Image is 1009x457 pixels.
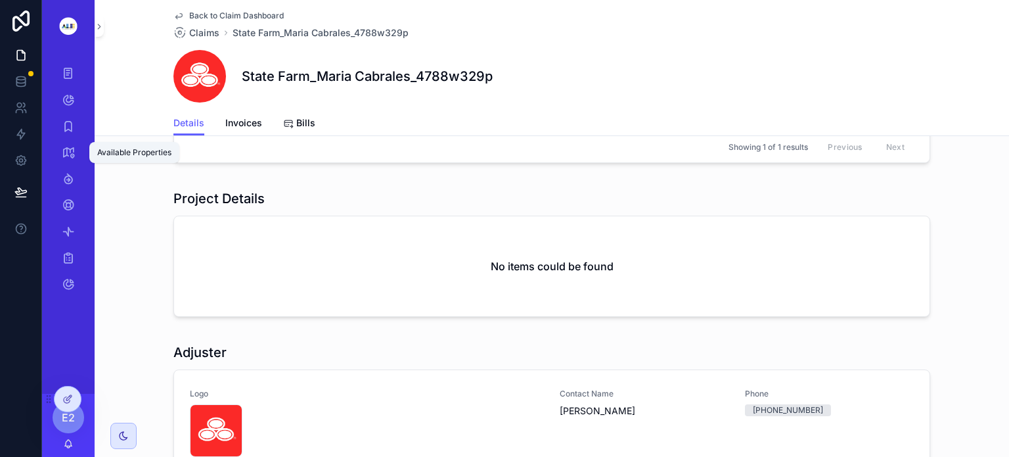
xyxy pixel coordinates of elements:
a: Details [173,111,204,136]
div: scrollable content [42,53,95,313]
h1: State Farm_Maria Cabrales_4788w329p [242,67,493,85]
div: Available Properties [97,147,171,158]
a: Back to Claim Dashboard [173,11,284,21]
span: Showing 1 of 1 results [729,142,808,153]
span: Invoices [225,116,262,130]
span: E2 [62,410,75,425]
a: Bills [283,111,315,137]
span: Claims [189,26,219,39]
h2: No items could be found [491,258,614,274]
h1: Adjuster [173,343,227,362]
span: Contact Name [560,389,729,399]
a: State Farm_Maria Cabrales_4788w329p [233,26,409,39]
a: Claims [173,26,219,39]
span: Details [173,116,204,130]
img: App logo [50,17,87,36]
span: [PERSON_NAME] [560,404,729,418]
div: [PHONE_NUMBER] [753,404,823,416]
span: Bills [296,116,315,130]
a: Invoices [225,111,262,137]
span: Logo [190,389,544,399]
span: Back to Claim Dashboard [189,11,284,21]
span: Phone [745,389,914,399]
h1: Project Details [173,189,265,208]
